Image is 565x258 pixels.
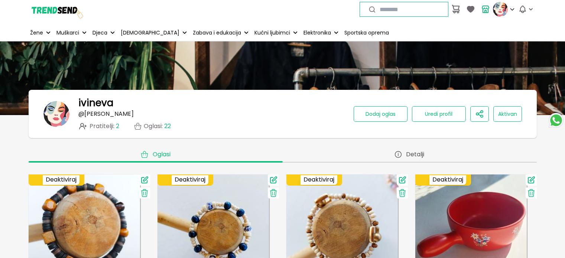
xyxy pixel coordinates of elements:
img: banner [43,101,69,127]
button: Elektronika [302,25,340,41]
span: Dodaj oglas [366,110,396,118]
p: Zabava i edukacija [193,29,241,37]
img: profile picture [493,2,508,17]
p: Oglasi : [144,123,171,130]
p: Muškarci [56,29,79,37]
button: [DEMOGRAPHIC_DATA] [119,25,188,41]
button: Djeca [91,25,116,41]
a: Sportska oprema [343,25,390,41]
p: Žene [30,29,43,37]
p: Djeca [92,29,107,37]
button: Kućni ljubimci [253,25,299,41]
p: Elektronika [303,29,331,37]
button: Dodaj oglas [354,106,407,122]
button: Žene [29,25,52,41]
span: 2 [116,122,119,130]
button: Aktivan [493,106,522,122]
p: Kućni ljubimci [254,29,290,37]
button: Muškarci [55,25,88,41]
p: [DEMOGRAPHIC_DATA] [121,29,179,37]
span: Detalji [406,151,424,158]
span: 22 [164,122,171,130]
button: Uredi profil [412,106,466,122]
button: Zabava i edukacija [191,25,250,41]
span: Pratitelji : [90,123,119,130]
h1: ivineva [78,97,113,108]
p: @ [PERSON_NAME] [78,111,134,117]
span: Oglasi [153,151,171,158]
